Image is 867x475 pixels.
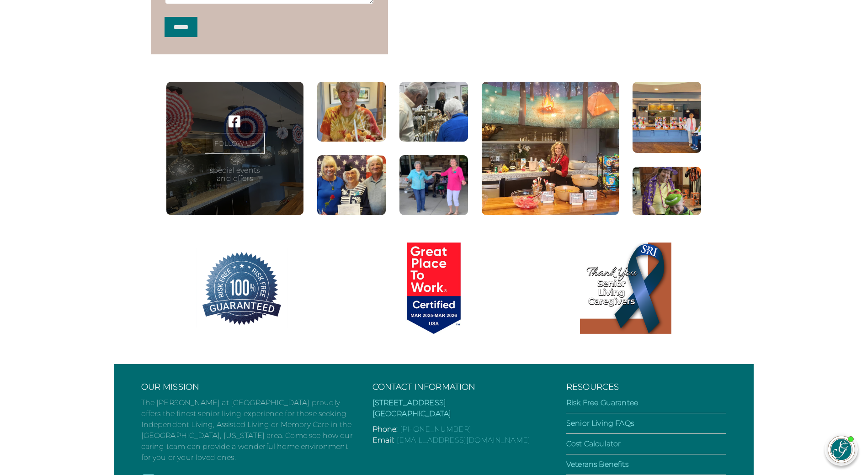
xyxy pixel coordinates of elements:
a: Visit our ' . $platform_name . ' page [229,115,240,128]
iframe: iframe [686,229,858,424]
img: avatar [828,436,855,463]
p: The [PERSON_NAME] at [GEOGRAPHIC_DATA] proudly offers the finest senior living experience for tho... [141,397,354,463]
span: Phone: [372,425,398,433]
a: Cost Calculator [566,439,621,448]
h3: Our Mission [141,382,354,392]
a: [STREET_ADDRESS][GEOGRAPHIC_DATA] [372,398,452,418]
a: [PHONE_NUMBER] [400,425,471,433]
a: Veterans Benefits [566,460,628,469]
img: Thank You Senior Living Caregivers [580,243,671,334]
span: Email: [372,436,395,444]
a: Senior Living FAQs [566,419,634,427]
a: 100% Risk Free Guarantee [146,243,338,337]
img: 100% Risk Free Guarantee [196,243,287,334]
a: Risk Free Guarantee [566,398,638,407]
a: Thank You Senior Living Caregivers [530,243,722,337]
a: [EMAIL_ADDRESS][DOMAIN_NAME] [397,436,530,444]
p: for special events and offers [210,158,260,183]
a: FOLLOW US [205,133,264,154]
h3: Contact Information [372,382,548,392]
h3: Resources [566,382,726,392]
img: Great Place to Work [388,243,479,334]
a: Great Place to Work [338,243,530,337]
